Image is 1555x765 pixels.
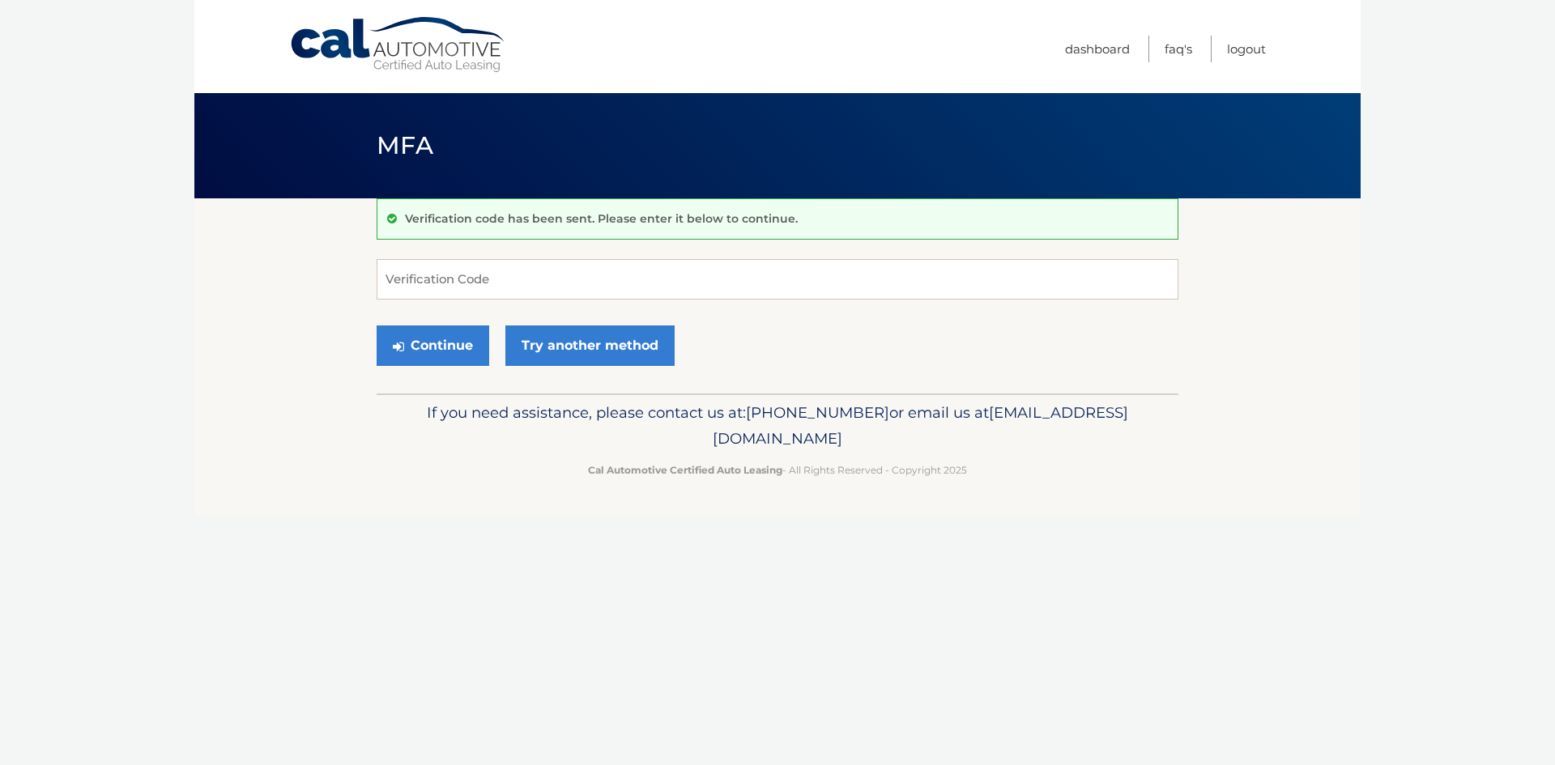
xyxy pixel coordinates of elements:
a: Logout [1227,36,1266,62]
a: Dashboard [1065,36,1130,62]
span: [PHONE_NUMBER] [746,403,889,422]
p: If you need assistance, please contact us at: or email us at [387,400,1168,452]
strong: Cal Automotive Certified Auto Leasing [588,464,782,476]
a: Cal Automotive [289,16,508,74]
a: Try another method [505,325,675,366]
p: Verification code has been sent. Please enter it below to continue. [405,211,798,226]
button: Continue [377,325,489,366]
span: [EMAIL_ADDRESS][DOMAIN_NAME] [713,403,1128,448]
input: Verification Code [377,259,1178,300]
a: FAQ's [1165,36,1192,62]
p: - All Rights Reserved - Copyright 2025 [387,461,1168,478]
span: MFA [377,130,433,160]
